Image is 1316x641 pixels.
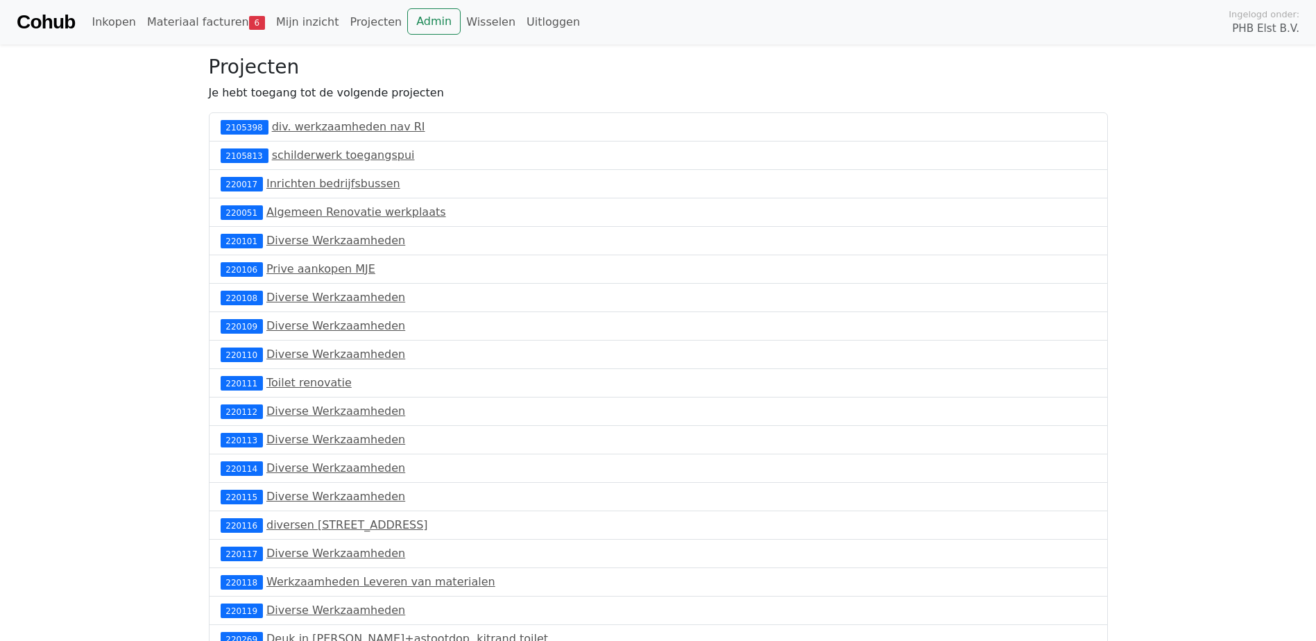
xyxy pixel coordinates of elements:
[266,348,405,361] a: Diverse Werkzaamheden
[221,433,263,447] div: 220113
[266,234,405,247] a: Diverse Werkzaamheden
[271,8,345,36] a: Mijn inzicht
[249,16,265,30] span: 6
[221,348,263,361] div: 220110
[221,490,263,504] div: 220115
[221,518,263,532] div: 220116
[209,85,1108,101] p: Je hebt toegang tot de volgende projecten
[266,490,405,503] a: Diverse Werkzaamheden
[17,6,75,39] a: Cohub
[221,148,268,162] div: 2105813
[266,604,405,617] a: Diverse Werkzaamheden
[221,291,263,305] div: 220108
[266,319,405,332] a: Diverse Werkzaamheden
[221,234,263,248] div: 220101
[344,8,407,36] a: Projecten
[266,205,446,219] a: Algemeen Renovatie werkplaats
[266,461,405,475] a: Diverse Werkzaamheden
[266,433,405,446] a: Diverse Werkzaamheden
[272,148,415,162] a: schilderwerk toegangspui
[221,461,263,475] div: 220114
[209,55,1108,79] h3: Projecten
[221,575,263,589] div: 220118
[1232,21,1299,37] span: PHB Elst B.V.
[266,547,405,560] a: Diverse Werkzaamheden
[221,604,263,617] div: 220119
[272,120,425,133] a: div. werkzaamheden nav RI
[1229,8,1299,21] span: Ingelogd onder:
[266,376,352,389] a: Toilet renovatie
[266,291,405,304] a: Diverse Werkzaamheden
[266,518,428,531] a: diversen [STREET_ADDRESS]
[221,376,263,390] div: 220111
[221,319,263,333] div: 220109
[221,262,263,276] div: 220106
[266,177,400,190] a: Inrichten bedrijfsbussen
[266,575,495,588] a: Werkzaamheden Leveren van materialen
[407,8,461,35] a: Admin
[266,404,405,418] a: Diverse Werkzaamheden
[86,8,141,36] a: Inkopen
[142,8,271,36] a: Materiaal facturen6
[221,205,263,219] div: 220051
[461,8,521,36] a: Wisselen
[221,177,263,191] div: 220017
[221,547,263,561] div: 220117
[266,262,375,275] a: Prive aankopen MJE
[521,8,586,36] a: Uitloggen
[221,404,263,418] div: 220112
[221,120,268,134] div: 2105398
